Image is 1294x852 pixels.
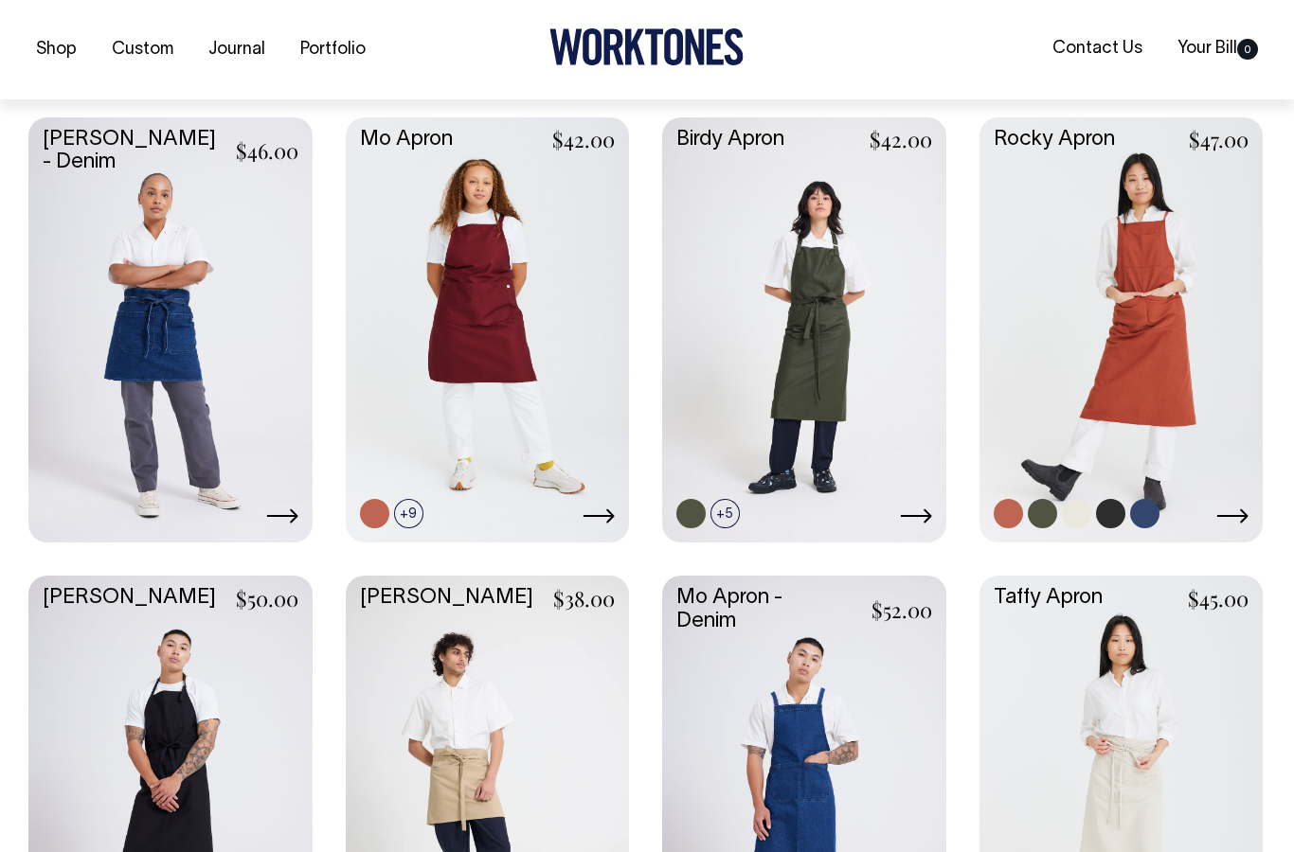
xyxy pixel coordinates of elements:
span: 0 [1237,39,1258,60]
span: +5 [710,499,740,528]
a: Shop [28,34,84,65]
a: Custom [104,34,181,65]
a: Contact Us [1045,33,1150,64]
a: Your Bill0 [1170,33,1266,64]
span: +9 [394,499,423,528]
a: Journal [201,34,273,65]
a: Portfolio [293,34,373,65]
